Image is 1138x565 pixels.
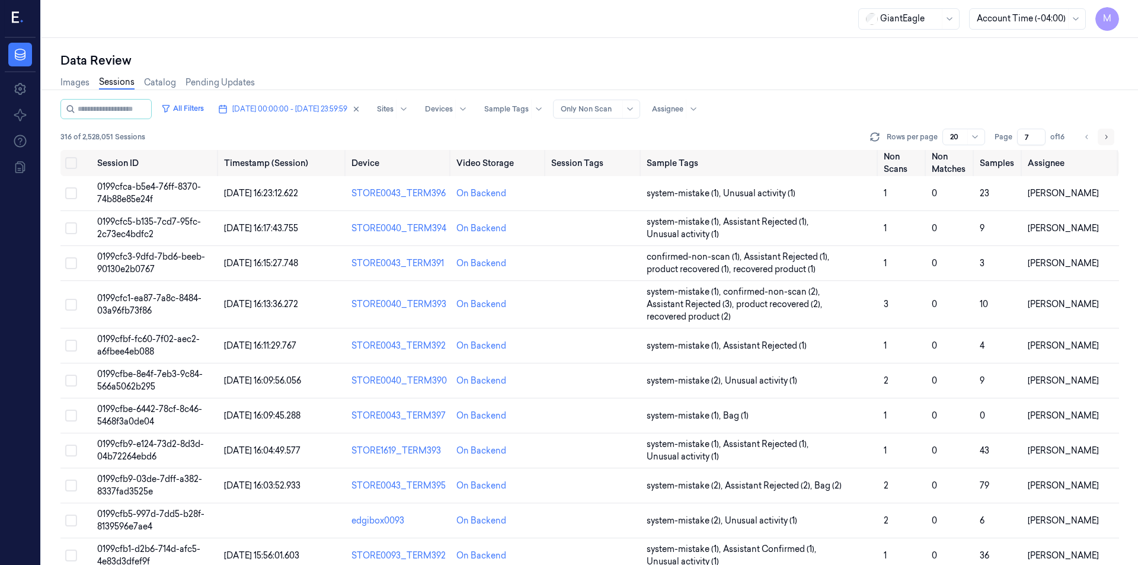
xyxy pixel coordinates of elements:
span: 0199cfc5-b135-7cd7-95fc-2c73ec4bdfc2 [97,216,201,240]
button: [DATE] 00:00:00 - [DATE] 23:59:59 [213,100,365,119]
span: 1 [884,188,887,199]
span: 2 [884,480,888,491]
span: 4 [980,340,984,351]
button: M [1095,7,1119,31]
span: [DATE] 16:15:27.748 [224,258,298,269]
span: 0 [932,480,937,491]
span: system-mistake (1) , [647,216,723,228]
span: 0 [932,445,937,456]
button: Select all [65,157,77,169]
span: system-mistake (1) , [647,340,723,352]
th: Session Tags [546,150,642,176]
a: Pending Updates [186,76,255,89]
th: Timestamp (Session) [219,150,346,176]
span: 0199cfc1-ea87-7a8c-8484-03a96fb73f86 [97,293,202,316]
span: 0199cfbe-6442-78cf-8c46-5468f3a0de04 [97,404,202,427]
span: [DATE] 16:17:43.755 [224,223,298,234]
span: 0 [932,515,937,526]
span: [DATE] 00:00:00 - [DATE] 23:59:59 [232,104,347,114]
div: On Backend [456,298,506,311]
span: recovered product (1) [733,263,816,276]
span: [DATE] 16:23:12.622 [224,188,298,199]
span: 1 [884,410,887,421]
th: Video Storage [452,150,547,176]
a: Images [60,76,89,89]
div: STORE0040_TERM393 [351,298,447,311]
span: 0 [932,223,937,234]
span: 3 [980,258,984,269]
span: 9 [980,375,984,386]
button: Select row [65,515,77,526]
span: Unusual activity (1) [723,187,795,200]
span: system-mistake (1) , [647,286,723,298]
button: Select row [65,257,77,269]
th: Non Matches [927,150,975,176]
span: 3 [884,299,888,309]
a: Catalog [144,76,176,89]
span: [DATE] 16:09:56.056 [224,375,301,386]
span: 79 [980,480,989,491]
span: recovered product (2) [647,311,731,323]
span: 1 [884,223,887,234]
span: 23 [980,188,989,199]
div: On Backend [456,340,506,352]
span: 0 [932,340,937,351]
div: STORE0043_TERM397 [351,410,447,422]
span: Unusual activity (1) [647,228,719,241]
span: [DATE] 16:03:52.933 [224,480,301,491]
span: [DATE] 16:04:49.577 [224,445,301,456]
th: Sample Tags [642,150,879,176]
span: product recovered (1) , [647,263,733,276]
span: 0199cfb9-e124-73d2-8d3d-04b72264ebd6 [97,439,204,462]
span: Unusual activity (1) [647,451,719,463]
span: 0 [932,258,937,269]
span: system-mistake (1) , [647,438,723,451]
span: Assistant Rejected (1) , [744,251,832,263]
span: [PERSON_NAME] [1028,340,1099,351]
div: STORE0043_TERM391 [351,257,447,270]
div: On Backend [456,375,506,387]
div: On Backend [456,257,506,270]
span: [DATE] 16:11:29.767 [224,340,296,351]
span: [DATE] 16:09:45.288 [224,410,301,421]
th: Assignee [1023,150,1119,176]
div: On Backend [456,550,506,562]
th: Device [347,150,452,176]
span: [PERSON_NAME] [1028,515,1099,526]
div: Data Review [60,52,1119,69]
span: [PERSON_NAME] [1028,299,1099,309]
span: 2 [884,375,888,386]
span: [PERSON_NAME] [1028,188,1099,199]
div: On Backend [456,445,506,457]
span: 1 [884,340,887,351]
nav: pagination [1079,129,1114,145]
span: confirmed-non-scan (1) , [647,251,744,263]
p: Rows per page [887,132,938,142]
span: 36 [980,550,989,561]
span: product recovered (2) , [736,298,824,311]
span: of 16 [1050,132,1069,142]
span: [PERSON_NAME] [1028,223,1099,234]
span: [PERSON_NAME] [1028,480,1099,491]
span: Assistant Rejected (1) , [723,216,811,228]
div: STORE1619_TERM393 [351,445,447,457]
span: [PERSON_NAME] [1028,410,1099,421]
span: 0199cfbe-8e4f-7eb3-9c84-566a5062b295 [97,369,203,392]
th: Non Scans [879,150,927,176]
span: [PERSON_NAME] [1028,445,1099,456]
div: On Backend [456,187,506,200]
span: [PERSON_NAME] [1028,550,1099,561]
span: Assistant Rejected (2) , [725,480,814,492]
span: 9 [980,223,984,234]
span: 0199cfb9-03de-7dff-a382-8337fad3525e [97,474,202,497]
span: [PERSON_NAME] [1028,258,1099,269]
div: On Backend [456,222,506,235]
span: 1 [884,258,887,269]
div: On Backend [456,410,506,422]
span: system-mistake (1) , [647,543,723,556]
button: Select row [65,480,77,491]
span: system-mistake (2) , [647,375,725,387]
div: STORE0040_TERM394 [351,222,447,235]
span: 2 [884,515,888,526]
